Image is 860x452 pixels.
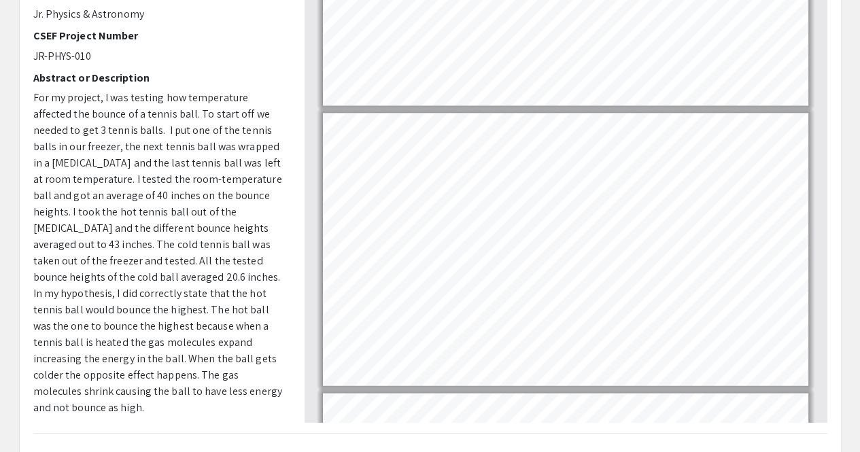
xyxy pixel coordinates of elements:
p: Jr. Physics & Astronomy [33,6,284,22]
p: JR-PHYS-010 [33,48,284,65]
h2: CSEF Project Number [33,29,284,42]
h2: Abstract or Description [33,71,284,84]
iframe: Chat [10,391,58,442]
span: For my project, I was testing how temperature affected the bounce of a tennis ball. To start off ... [33,90,282,415]
div: Page 5 [317,107,814,392]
